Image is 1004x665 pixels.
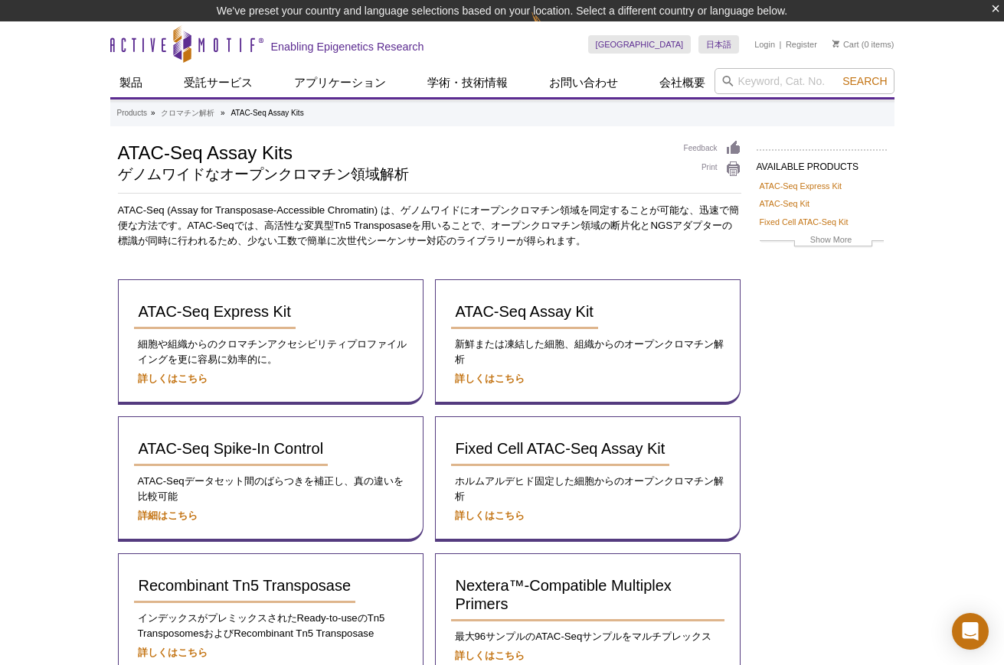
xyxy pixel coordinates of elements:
[832,35,894,54] li: (0 items)
[832,40,839,47] img: Your Cart
[118,203,741,249] p: ATAC-Seq (Assay for Transposase-Accessible Chromatin) は、ゲノムワイドにオープンクロマチン領域を同定することが可能な、迅速で簡便な方法です。...
[540,68,627,97] a: お問い合わせ
[138,373,208,384] a: 詳しくはこちら
[451,295,598,329] a: ATAC-Seq Assay Kit
[134,569,356,603] a: Recombinant Tn5 Transposase
[780,35,782,54] li: |
[760,179,842,193] a: ATAC-Seq Express Kit
[455,650,525,661] a: 詳しくはこちら
[118,140,669,163] h1: ATAC-Seq Assay Kits
[117,106,147,120] a: Products
[451,569,724,621] a: Nextera™-Compatible Multiplex Primers
[134,337,407,367] p: 細胞や組織からのクロマチンアクセシビリティプロファイルイングを更に容易に効率的に。
[231,109,303,117] li: ATAC-Seq Assay Kits
[139,577,352,594] span: Recombinant Tn5 Transposase
[455,510,525,521] a: 詳しくはこちら
[271,40,424,54] h2: Enabling Epigenetics Research
[138,510,198,521] a: 詳細はこちら
[151,109,155,117] li: »
[754,39,775,50] a: Login
[456,303,594,320] span: ATAC-Seq Assay Kit
[650,68,715,97] a: 会社概要
[698,35,739,54] a: 日本語
[588,35,692,54] a: [GEOGRAPHIC_DATA]
[118,168,669,181] h2: ゲノムワイドなオープンクロマチン領域解析
[161,106,214,120] a: クロマチン解析
[684,161,741,178] a: Print
[451,337,724,367] p: 新鮮または凍結した細胞、組織からのオープンクロマチン解析
[134,474,407,504] p: ATAC-Seqデータセット間のばらつきを補正し、真の違いを比較可能
[455,373,525,384] a: 詳しくはこちら
[760,215,849,229] a: Fixed Cell ATAC-Seq Kit
[138,647,208,658] a: 詳しくはこちら
[175,68,262,97] a: 受託サービス
[760,197,810,210] a: ATAC-Seq Kit
[786,39,817,50] a: Register
[451,474,724,504] p: ホルムアルデヒド固定した細胞からのオープンクロマチン解析
[134,611,407,641] p: インデックスがプレミックスされたReady-to-useのTn5 TransposomesおよびRecombinant Tn5 Transposase
[110,68,152,97] a: 製品
[757,149,887,177] h2: AVAILABLE PRODUCTS
[715,68,894,94] input: Keyword, Cat. No.
[832,39,859,50] a: Cart
[221,109,225,117] li: »
[139,303,291,320] span: ATAC-Seq Express Kit
[451,432,670,466] a: Fixed Cell ATAC-Seq Assay Kit
[134,295,296,329] a: ATAC-Seq Express Kit
[838,74,891,88] button: Search
[531,11,572,47] img: Change Here
[451,629,724,644] p: 最大96サンプルのATAC-Seqサンプルをマルチプレックス
[285,68,395,97] a: アプリケーション
[842,75,887,87] span: Search
[684,140,741,157] a: Feedback
[952,613,989,650] div: Open Intercom Messenger
[134,432,329,466] a: ATAC-Seq Spike-In Control
[760,233,884,250] a: Show More
[418,68,517,97] a: 学術・技術情報
[456,440,666,457] span: Fixed Cell ATAC-Seq Assay Kit
[139,440,324,457] span: ATAC-Seq Spike-In Control
[456,577,672,612] span: Nextera™-Compatible Multiplex Primers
